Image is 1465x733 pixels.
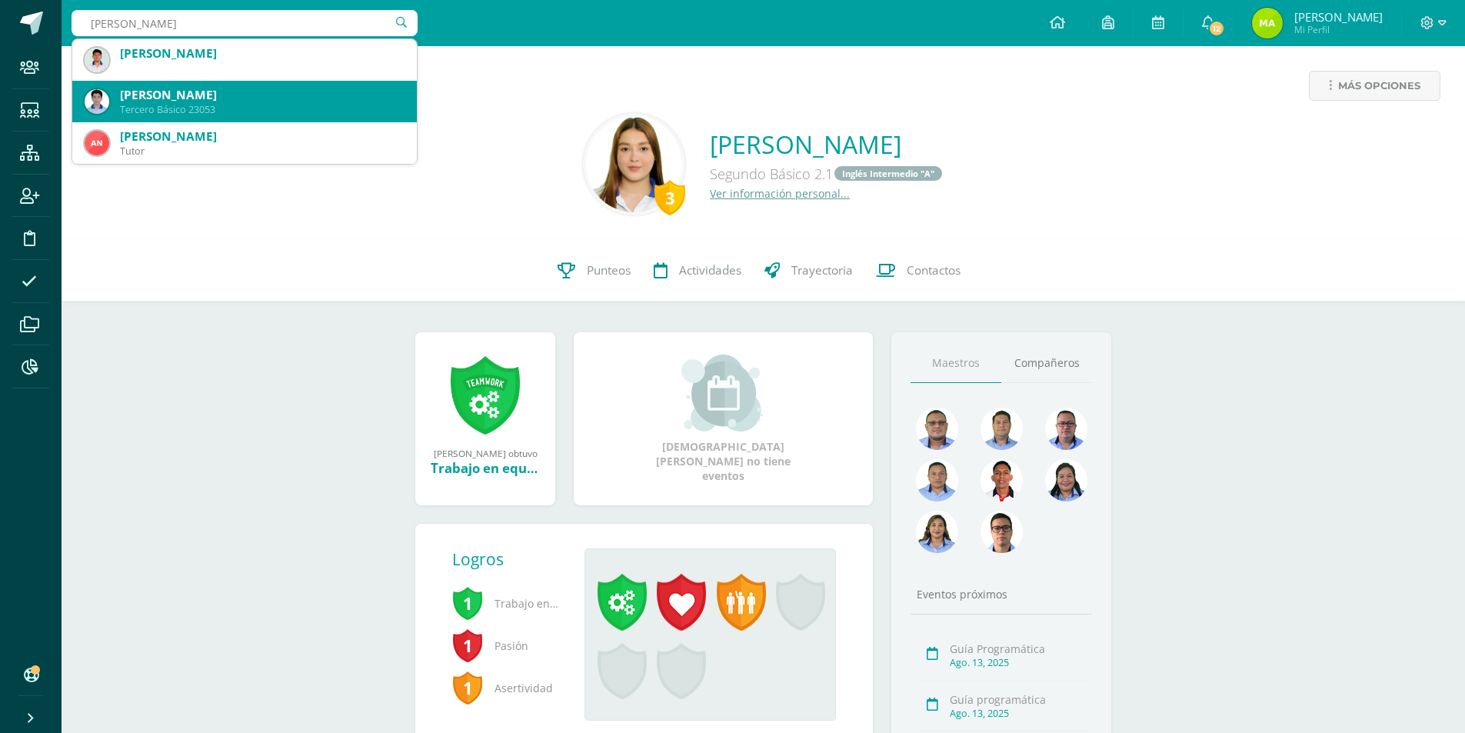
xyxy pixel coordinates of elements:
[981,459,1023,501] img: 89a3ce4a01dc90e46980c51de3177516.png
[1338,72,1420,100] span: Más opciones
[452,670,483,705] span: 1
[452,585,483,621] span: 1
[452,667,560,709] span: Asertividad
[834,166,942,181] a: Inglés Intermedio "A"
[1001,344,1092,383] a: Compañeros
[452,582,560,625] span: Trabajo en equipo
[120,87,405,103] div: [PERSON_NAME]
[710,186,850,201] a: Ver información personal...
[907,262,961,278] span: Contactos
[950,641,1087,656] div: Guía Programática
[120,45,405,62] div: [PERSON_NAME]
[431,459,540,477] div: Trabajo en equipo
[681,355,765,431] img: event_small.png
[642,240,753,302] a: Actividades
[120,103,405,116] div: Tercero Básico 23053
[85,131,109,155] img: 6aa39aa3eb782e78501a754e92608d1f.png
[679,262,741,278] span: Actividades
[916,408,958,450] img: 99962f3fa423c9b8099341731b303440.png
[85,89,109,114] img: 859dade5358820f44cc3506c77c23a56.png
[911,587,1092,601] div: Eventos próximos
[864,240,972,302] a: Contactos
[647,355,801,483] div: [DEMOGRAPHIC_DATA][PERSON_NAME] no tiene eventos
[916,511,958,553] img: 72fdff6db23ea16c182e3ba03ce826f1.png
[1045,408,1087,450] img: 30ea9b988cec0d4945cca02c4e803e5a.png
[916,459,958,501] img: 2efff582389d69505e60b50fc6d5bd41.png
[120,128,405,145] div: [PERSON_NAME]
[120,145,405,158] div: Tutor
[654,180,685,215] div: 3
[1294,9,1383,25] span: [PERSON_NAME]
[72,10,418,36] input: Busca un usuario...
[981,511,1023,553] img: b3275fa016b95109afc471d3b448d7ac.png
[546,240,642,302] a: Punteos
[950,656,1087,669] div: Ago. 13, 2025
[1294,23,1383,36] span: Mi Perfil
[452,548,572,570] div: Logros
[452,628,483,663] span: 1
[586,116,682,212] img: 51fef4217217c036bcd648625eb272d8.png
[85,48,109,72] img: b0a238968fba2f25f3ee588d9117f0fb.png
[950,692,1087,707] div: Guía programática
[1045,459,1087,501] img: 4a7f7f1a360f3d8e2a3425f4c4febaf9.png
[981,408,1023,450] img: 2ac039123ac5bd71a02663c3aa063ac8.png
[452,625,560,667] span: Pasión
[587,262,631,278] span: Punteos
[791,262,853,278] span: Trayectoria
[710,128,944,161] a: [PERSON_NAME]
[911,344,1001,383] a: Maestros
[753,240,864,302] a: Trayectoria
[431,447,540,459] div: [PERSON_NAME] obtuvo
[1252,8,1283,38] img: 6b1e82ac4bc77c91773989d943013bd5.png
[1208,20,1225,37] span: 12
[710,161,944,186] div: Segundo Básico 2.1
[1309,71,1440,101] a: Más opciones
[950,707,1087,720] div: Ago. 13, 2025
